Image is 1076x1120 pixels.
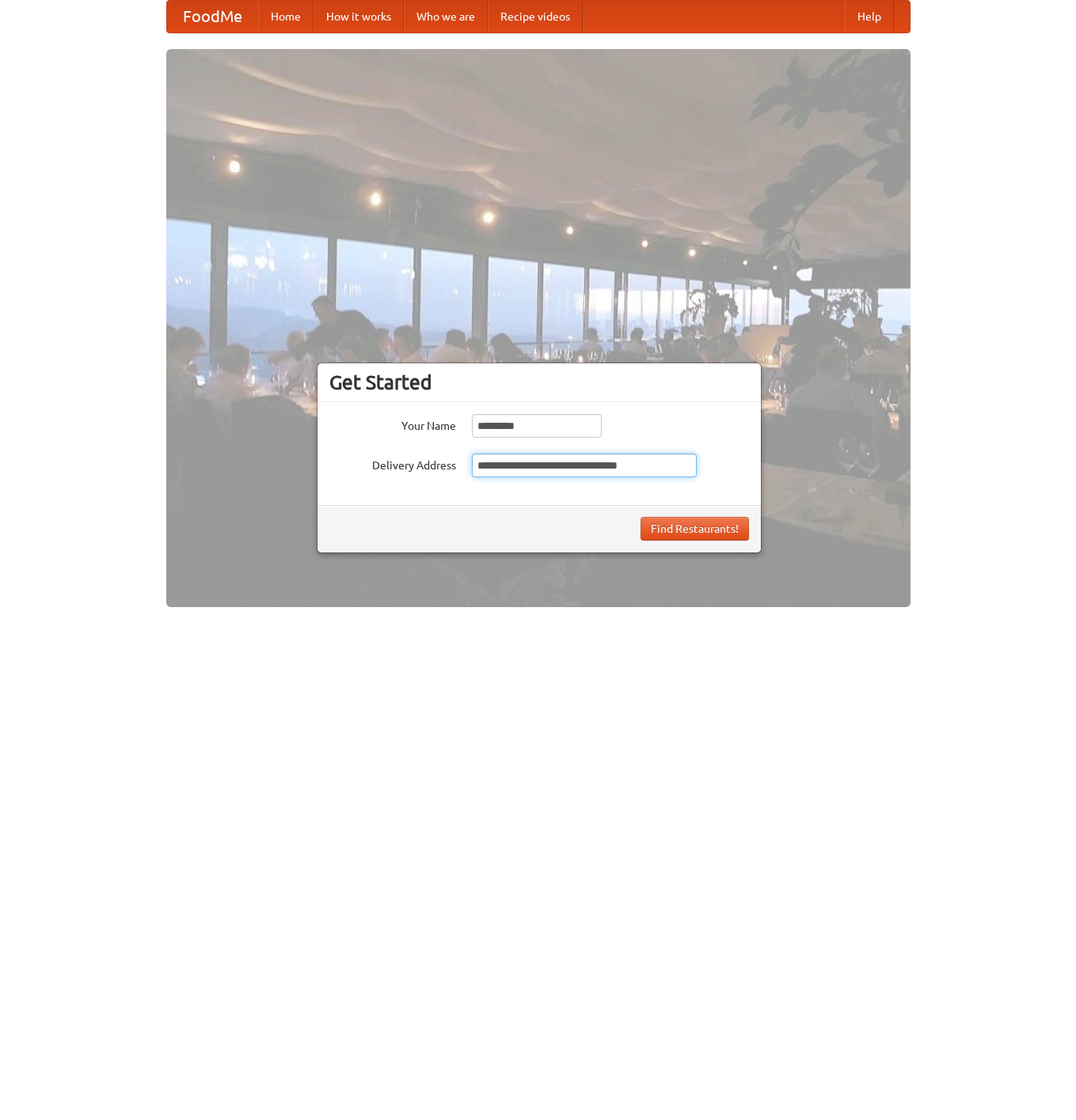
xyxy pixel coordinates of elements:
h3: Get Started [329,370,749,394]
button: Find Restaurants! [641,517,749,541]
a: FoodMe [167,1,258,32]
label: Delivery Address [329,454,456,473]
a: Help [845,1,894,32]
label: Your Name [329,414,456,434]
a: Who we are [404,1,488,32]
a: Home [258,1,314,32]
a: Recipe videos [488,1,583,32]
a: How it works [314,1,404,32]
